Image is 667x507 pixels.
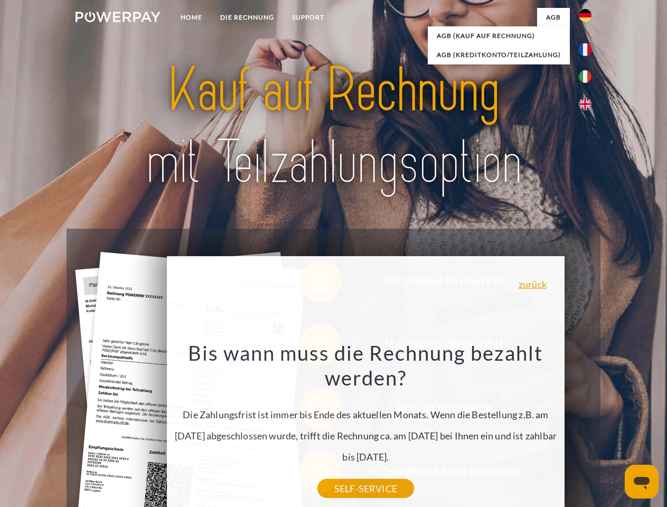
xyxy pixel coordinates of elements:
[579,70,591,83] img: it
[173,340,559,489] div: Die Zahlungsfrist ist immer bis Ende des aktuellen Monats. Wenn die Bestellung z.B. am [DATE] abg...
[537,8,570,27] a: agb
[579,98,591,110] img: en
[317,479,414,498] a: SELF-SERVICE
[579,43,591,56] img: fr
[283,8,333,27] a: SUPPORT
[428,45,570,64] a: AGB (Kreditkonto/Teilzahlung)
[101,51,566,202] img: title-powerpay_de.svg
[172,8,211,27] a: Home
[625,465,659,499] iframe: Schaltfläche zum Öffnen des Messaging-Fensters
[211,8,283,27] a: DIE RECHNUNG
[428,26,570,45] a: AGB (Kauf auf Rechnung)
[76,12,161,22] img: logo-powerpay-white.svg
[519,279,547,289] a: zurück
[579,9,591,22] img: de
[173,340,559,391] h3: Bis wann muss die Rechnung bezahlt werden?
